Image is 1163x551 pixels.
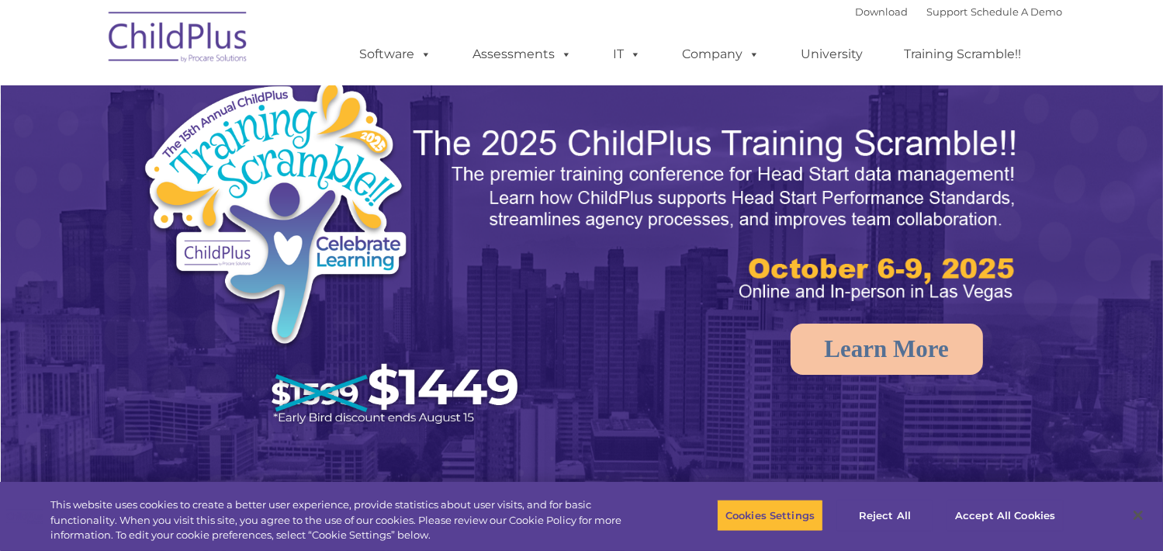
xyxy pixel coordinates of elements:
button: Cookies Settings [717,499,823,532]
a: University [786,39,879,70]
font: | [856,5,1063,18]
div: This website uses cookies to create a better user experience, provide statistics about user visit... [50,497,639,543]
a: Company [667,39,776,70]
a: Assessments [458,39,588,70]
a: Software [344,39,448,70]
button: Reject All [836,499,933,532]
button: Accept All Cookies [947,499,1064,532]
a: Training Scramble!! [889,39,1037,70]
a: IT [598,39,657,70]
button: Close [1121,498,1155,532]
img: ChildPlus by Procare Solutions [101,1,256,78]
a: Support [927,5,968,18]
a: Learn More [791,324,983,375]
a: Download [856,5,909,18]
a: Schedule A Demo [971,5,1063,18]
